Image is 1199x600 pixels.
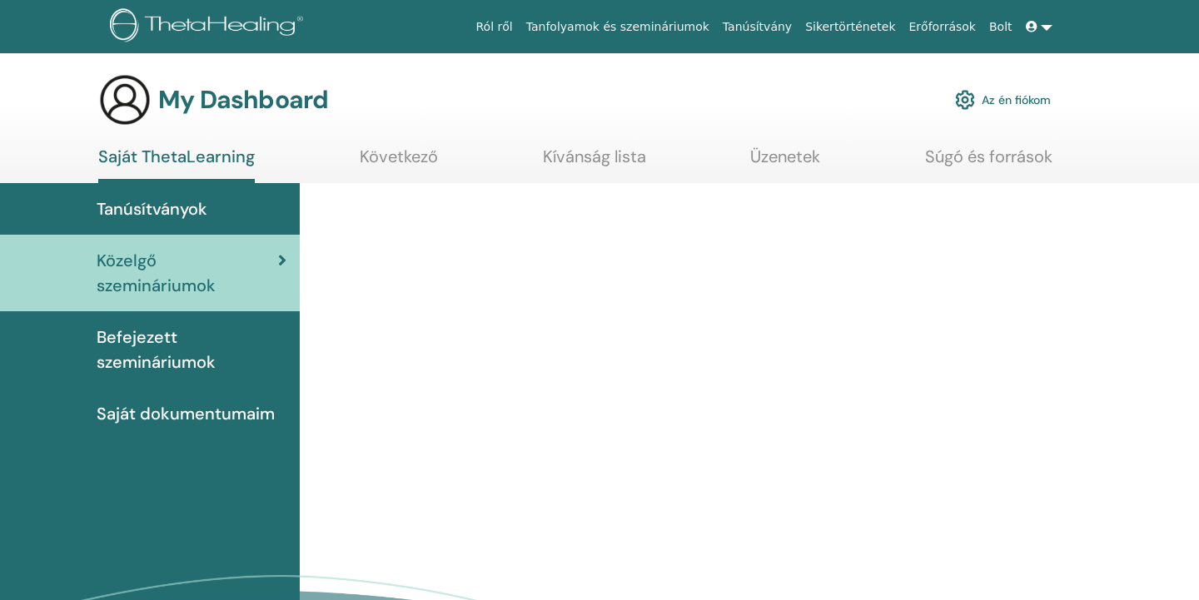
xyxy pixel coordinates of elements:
span: Befejezett szemináriumok [97,325,286,374]
a: Bolt [983,12,1019,42]
a: Ról ről [470,12,520,42]
img: generic-user-icon.jpg [98,73,152,126]
a: Üzenetek [750,146,820,179]
a: Saját ThetaLearning [98,146,255,183]
h3: My Dashboard [158,85,328,115]
a: Az én fiókom [955,82,1051,118]
span: Saját dokumentumaim [97,401,275,426]
img: logo.png [110,8,309,46]
a: Sikertörténetek [799,12,902,42]
span: Közelgő szemináriumok [97,248,278,298]
a: Súgó és források [925,146,1052,179]
a: Következő [360,146,438,179]
a: Tanúsítvány [716,12,799,42]
img: cog.svg [955,86,975,114]
a: Kívánság lista [543,146,646,179]
span: Tanúsítványok [97,196,207,221]
a: Tanfolyamok és szemináriumok [520,12,716,42]
a: Erőforrások [903,12,983,42]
